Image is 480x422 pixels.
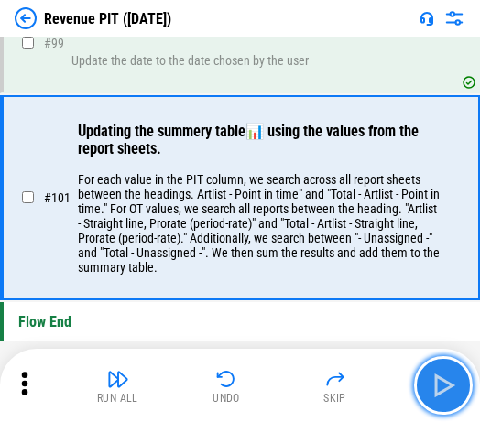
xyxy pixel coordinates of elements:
[44,36,64,50] span: # 99
[78,123,442,157] h3: Updating the summery table📊 using the values from the report sheets.
[78,172,442,275] p: For each value in the PIT column, we search across all report sheets between the headings. Artlis...
[215,368,237,390] img: Undo
[44,10,171,27] div: Revenue PIT ([DATE])
[420,11,434,26] img: Support
[306,363,365,407] button: Skip
[44,190,71,205] span: # 101
[197,363,256,407] button: Undo
[429,371,458,400] img: Main button
[213,393,240,404] div: Undo
[443,7,465,29] img: Settings menu
[324,368,346,390] img: Skip
[323,393,346,404] div: Skip
[107,368,129,390] img: Run All
[89,363,147,407] button: Run All
[15,7,37,29] img: Back
[71,53,442,68] p: Update the date to the date chosen by the user
[97,393,138,404] div: Run All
